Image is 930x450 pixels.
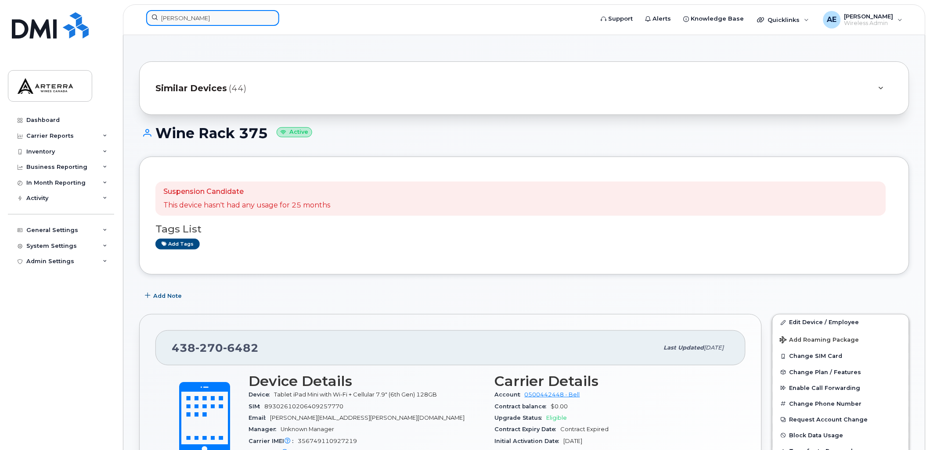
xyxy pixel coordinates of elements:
span: Upgrade Status [494,414,547,421]
span: SIM [249,403,264,410]
span: [DATE] [564,438,583,444]
button: Enable Call Forwarding [773,380,909,396]
button: Request Account Change [773,412,909,428]
span: (44) [229,82,246,95]
span: Device [249,391,274,398]
span: Enable Call Forwarding [789,385,861,391]
span: Account [494,391,525,398]
span: Carrier IMEI [249,438,298,444]
p: Suspension Candidate [163,187,330,197]
span: Initial Activation Date [494,438,564,444]
span: Unknown Manager [281,426,334,432]
span: Contract Expired [561,426,609,432]
h1: Wine Rack 375 [139,125,909,141]
button: Change Plan / Features [773,364,909,380]
span: Change Plan / Features [789,369,862,375]
a: 0500442448 - Bell [525,391,580,398]
span: [PERSON_NAME][EMAIL_ADDRESS][PERSON_NAME][DOMAIN_NAME] [270,414,465,421]
button: Change Phone Number [773,396,909,412]
span: Add Note [153,292,182,300]
span: Email [249,414,270,421]
span: $0.00 [551,403,568,410]
span: 6482 [223,341,259,354]
span: Manager [249,426,281,432]
small: Active [277,127,312,137]
span: 438 [172,341,259,354]
span: Similar Devices [155,82,227,95]
span: Tablet iPad Mini with Wi-Fi + Cellular 7.9" (6th Gen) 128GB [274,391,437,398]
button: Block Data Usage [773,428,909,443]
span: 270 [195,341,223,354]
button: Add Note [139,288,189,304]
span: Contract Expiry Date [494,426,561,432]
span: [DATE] [704,344,724,351]
a: Add tags [155,239,200,250]
button: Change SIM Card [773,348,909,364]
h3: Device Details [249,373,484,389]
span: 356749110927219 [298,438,357,444]
span: 89302610206409257770 [264,403,343,410]
button: Add Roaming Package [773,330,909,348]
span: Eligible [547,414,567,421]
span: Contract balance [494,403,551,410]
h3: Carrier Details [494,373,730,389]
h3: Tags List [155,224,893,235]
a: Edit Device / Employee [773,314,909,330]
span: Last updated [664,344,704,351]
span: Add Roaming Package [780,336,859,345]
p: This device hasn't had any usage for 25 months [163,200,330,211]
